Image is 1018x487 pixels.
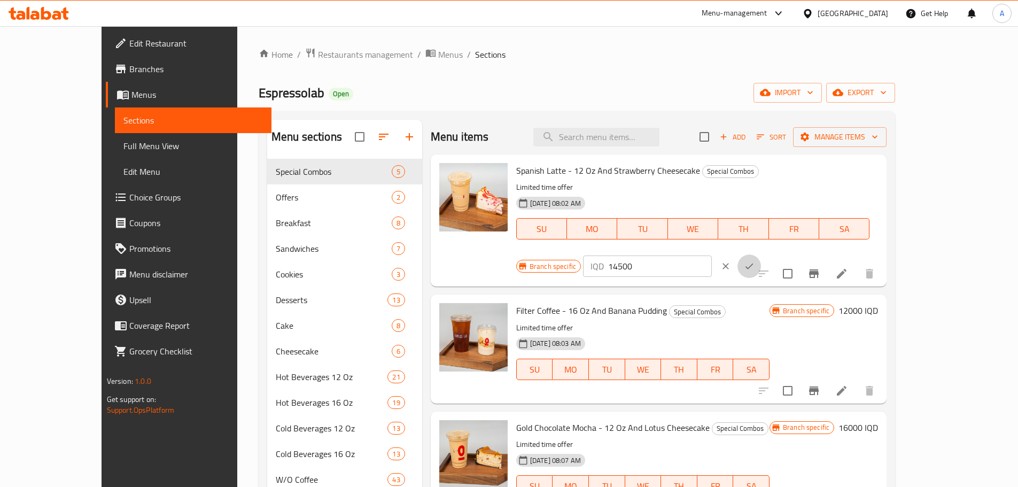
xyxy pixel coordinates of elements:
span: Select to update [776,262,799,285]
div: Offers2 [267,184,422,210]
span: Get support on: [107,392,156,406]
span: Gold Chocolate Mocha - 12 Oz And Lotus Cheesecake [516,420,710,436]
span: Cake [276,319,392,332]
span: Sort sections [371,124,397,150]
h2: Menu items [431,129,489,145]
span: WE [630,362,657,377]
div: Special Combos [276,165,392,178]
button: SU [516,218,567,239]
span: Menu disclaimer [129,268,263,281]
span: 5 [392,167,405,177]
div: Breakfast [276,217,392,229]
div: Hot Beverages 16 Oz [276,396,388,409]
span: Edit Menu [123,165,263,178]
span: 13 [388,295,404,305]
span: Version: [107,374,133,388]
span: Hot Beverages 12 Oz [276,370,388,383]
input: search [533,128,659,146]
div: Cold Beverages 16 Oz13 [267,441,422,467]
button: SA [819,218,869,239]
span: 1.0.0 [135,374,151,388]
span: 8 [392,218,405,228]
a: Menus [106,82,271,107]
span: W/O Coffee [276,473,388,486]
button: FR [769,218,819,239]
span: SA [737,362,765,377]
div: items [392,217,405,229]
span: import [762,86,813,99]
div: Cold Beverages 16 Oz [276,447,388,460]
span: Sort items [750,129,793,145]
button: SA [733,359,770,380]
button: MO [567,218,617,239]
h2: Menu sections [271,129,342,145]
span: [DATE] 08:03 AM [526,338,585,349]
a: Menu disclaimer [106,261,271,287]
span: Offers [276,191,392,204]
img: Filter Coffee - 16 Oz And Banana Pudding [439,303,508,372]
div: items [387,396,405,409]
div: Breakfast8 [267,210,422,236]
div: Special Combos [712,422,768,435]
button: import [753,83,822,103]
span: Sandwiches [276,242,392,255]
span: Full Menu View [123,140,263,152]
span: 13 [388,449,404,459]
li: / [467,48,471,61]
span: 21 [388,372,404,382]
span: Branches [129,63,263,75]
button: Sort [754,129,789,145]
span: 3 [392,269,405,280]
div: Cheesecake [276,345,392,358]
p: Limited time offer [516,181,869,194]
span: [DATE] 08:07 AM [526,455,585,466]
span: Open [329,89,353,98]
button: export [826,83,895,103]
span: Manage items [802,130,878,144]
span: Menus [438,48,463,61]
span: TU [593,362,621,377]
span: Cookies [276,268,392,281]
span: Filter Coffee - 16 Oz And Banana Pudding [516,303,667,319]
button: TH [661,359,697,380]
div: Cake8 [267,313,422,338]
a: Full Menu View [115,133,271,159]
span: Select to update [776,380,799,402]
div: items [392,242,405,255]
button: Branch-specific-item [801,261,827,287]
a: Upsell [106,287,271,313]
span: 2 [392,192,405,203]
span: MO [557,362,585,377]
button: MO [553,359,589,380]
nav: breadcrumb [259,48,895,61]
span: Sections [123,114,263,127]
a: Coupons [106,210,271,236]
div: Cold Beverages 12 Oz13 [267,415,422,441]
div: Cookies3 [267,261,422,287]
span: Coverage Report [129,319,263,332]
span: SU [521,362,549,377]
span: Spanish Latte - 12 Oz And Strawberry Cheesecake [516,163,700,179]
button: Add section [397,124,422,150]
img: Spanish Latte - 12 Oz And Strawberry Cheesecake [439,163,508,231]
span: Sections [475,48,506,61]
div: Special Combos5 [267,159,422,184]
span: export [835,86,887,99]
div: Hot Beverages 12 Oz21 [267,364,422,390]
a: Promotions [106,236,271,261]
span: 43 [388,475,404,485]
p: IQD [590,260,604,273]
a: Sections [115,107,271,133]
a: Edit menu item [835,384,848,397]
span: FR [773,221,815,237]
span: Espressolab [259,81,324,105]
span: Choice Groups [129,191,263,204]
div: items [387,370,405,383]
button: TU [589,359,625,380]
span: SA [823,221,865,237]
button: WE [668,218,718,239]
button: Manage items [793,127,887,147]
